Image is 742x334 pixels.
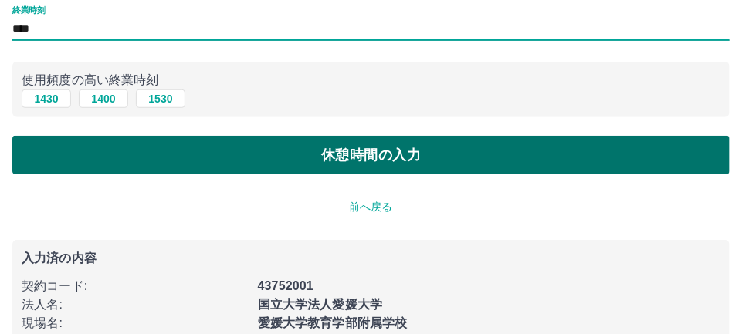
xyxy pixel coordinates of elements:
[22,252,720,265] p: 入力済の内容
[136,89,185,108] button: 1530
[12,5,45,16] label: 終業時刻
[79,89,128,108] button: 1400
[258,316,408,329] b: 愛媛大学教育学部附属学校
[22,71,720,89] p: 使用頻度の高い終業時刻
[12,199,730,215] p: 前へ戻る
[258,298,383,311] b: 国立大学法人愛媛大学
[22,295,249,314] p: 法人名 :
[22,277,249,295] p: 契約コード :
[22,314,249,332] p: 現場名 :
[258,279,313,292] b: 43752001
[12,136,730,174] button: 休憩時間の入力
[22,89,71,108] button: 1430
